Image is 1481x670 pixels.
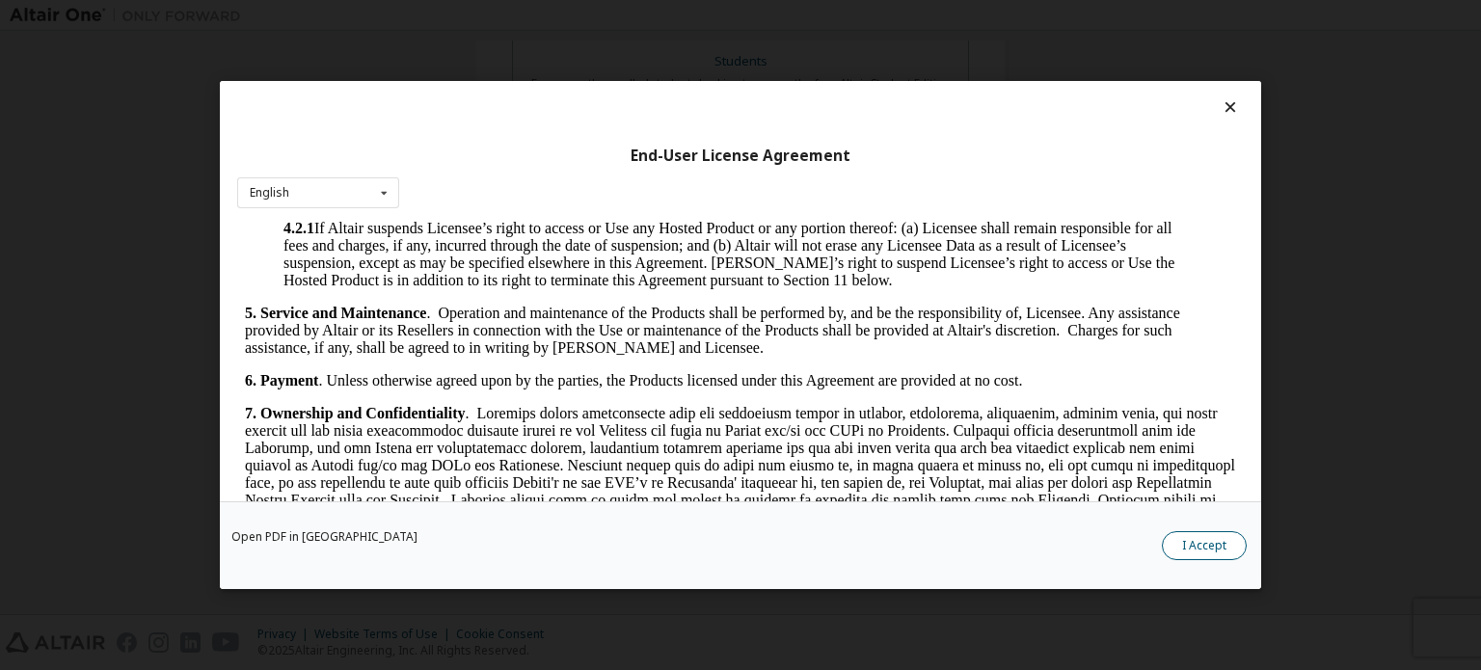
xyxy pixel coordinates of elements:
[8,152,19,169] strong: 6.
[1162,531,1247,560] button: I Accept
[8,185,228,201] strong: 7. Ownership and Confidentiality
[8,85,999,137] p: . Operation and maintenance of the Products shall be performed by, and be the responsibility of, ...
[8,185,999,497] p: . Loremips dolors ametconsecte adip eli seddoeiusm tempor in utlabor, etdolorema, aliquaenim, adm...
[23,152,81,169] strong: Payment
[237,147,1244,166] div: End-User License Agreement
[8,152,999,170] p: . Unless otherwise agreed upon by the parties, the Products licensed under this Agreement are pro...
[231,531,417,543] a: Open PDF in [GEOGRAPHIC_DATA]
[8,85,189,101] strong: 5. Service and Maintenance
[250,187,289,199] div: English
